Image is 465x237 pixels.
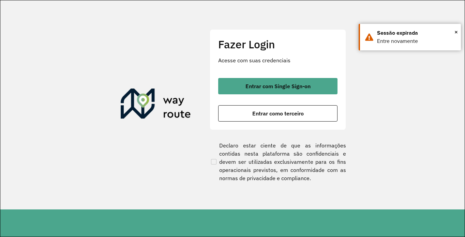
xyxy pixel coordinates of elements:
[252,111,304,116] span: Entrar como terceiro
[121,89,191,121] img: Roteirizador AmbevTech
[377,37,456,45] div: Entre novamente
[210,141,346,182] label: Declaro estar ciente de que as informações contidas nesta plataforma são confidenciais e devem se...
[218,105,337,122] button: button
[218,78,337,94] button: button
[454,27,458,37] span: ×
[218,38,337,51] h2: Fazer Login
[218,56,337,64] p: Acesse com suas credenciais
[377,29,456,37] div: Sessão expirada
[245,83,311,89] span: Entrar com Single Sign-on
[454,27,458,37] button: Close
